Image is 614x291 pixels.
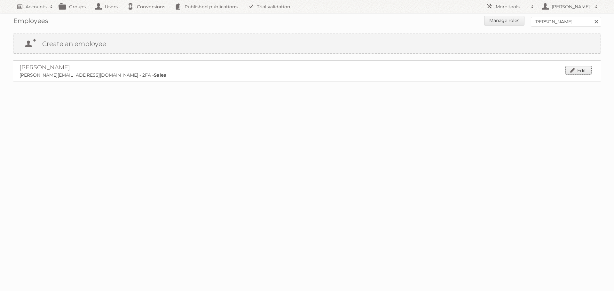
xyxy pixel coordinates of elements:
[496,4,528,10] h2: More tools
[550,4,592,10] h2: [PERSON_NAME]
[20,64,70,71] a: [PERSON_NAME]
[484,16,524,26] a: Manage roles
[154,72,166,78] strong: Sales
[13,34,601,53] a: Create an employee
[26,4,47,10] h2: Accounts
[20,72,594,78] p: [PERSON_NAME][EMAIL_ADDRESS][DOMAIN_NAME] - 2FA -
[566,66,591,74] a: Edit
